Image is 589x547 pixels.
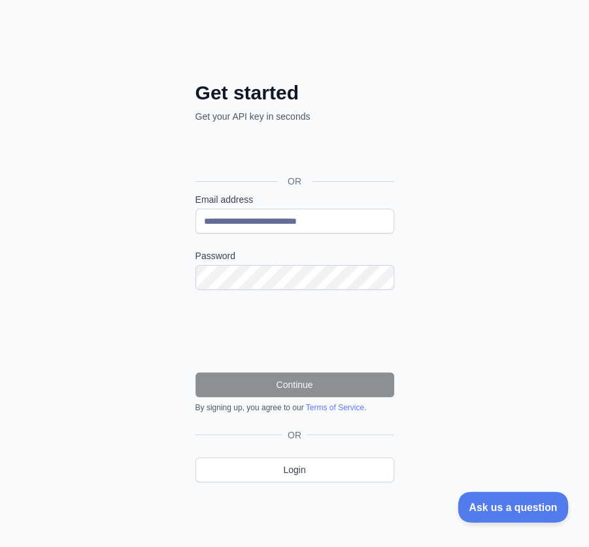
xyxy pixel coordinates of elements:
button: Continue [195,372,394,397]
h2: Get started [195,81,394,105]
iframe: Przycisk Zaloguj się przez Google [189,137,398,166]
a: Terms of Service [306,403,364,412]
iframe: reCAPTCHA [195,306,394,357]
p: Get your API key in seconds [195,110,394,123]
label: Email address [195,193,394,206]
div: By signing up, you agree to our . [195,402,394,413]
label: Password [195,249,394,262]
span: OR [282,429,307,442]
iframe: Toggle Customer Support [458,491,569,522]
a: Login [195,457,394,482]
span: OR [277,175,312,188]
